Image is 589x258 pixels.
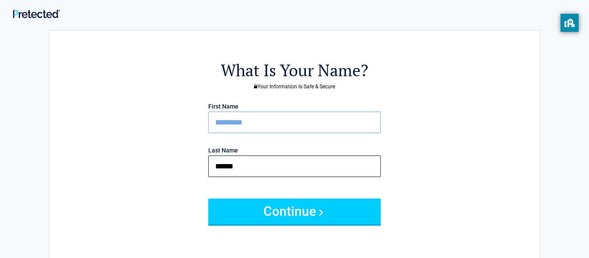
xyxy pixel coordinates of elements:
label: Last Name [208,147,238,153]
label: First Name [208,103,238,109]
h2: What Is Your Name? [97,59,492,81]
img: Main Logo [13,9,60,18]
h3: Your Information Is Safe & Secure [97,84,492,89]
button: Continue [208,199,381,224]
button: privacy banner [561,14,579,32]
